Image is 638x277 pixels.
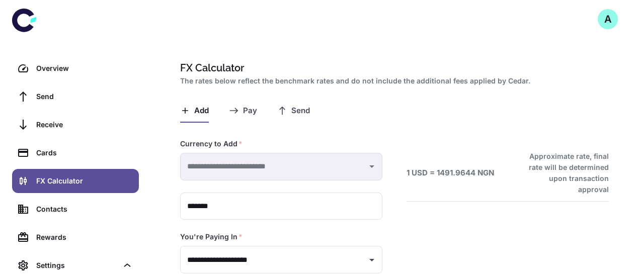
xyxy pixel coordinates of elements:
[36,175,133,187] div: FX Calculator
[36,147,133,158] div: Cards
[36,204,133,215] div: Contacts
[12,84,139,109] a: Send
[36,91,133,102] div: Send
[180,232,243,242] label: You're Paying In
[12,113,139,137] a: Receive
[194,106,209,116] span: Add
[12,56,139,80] a: Overview
[291,106,310,116] span: Send
[243,106,257,116] span: Pay
[12,197,139,221] a: Contacts
[36,232,133,243] div: Rewards
[12,141,139,165] a: Cards
[36,260,118,271] div: Settings
[180,60,605,75] h1: FX Calculator
[12,169,139,193] a: FX Calculator
[180,139,243,149] label: Currency to Add
[180,75,605,86] h2: The rates below reflect the benchmark rates and do not include the additional fees applied by Cedar.
[407,167,494,179] h6: 1 USD = 1491.9644 NGN
[598,9,618,29] button: A
[365,253,379,267] button: Open
[518,151,609,195] h6: Approximate rate, final rate will be determined upon transaction approval
[36,63,133,74] div: Overview
[12,225,139,249] a: Rewards
[36,119,133,130] div: Receive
